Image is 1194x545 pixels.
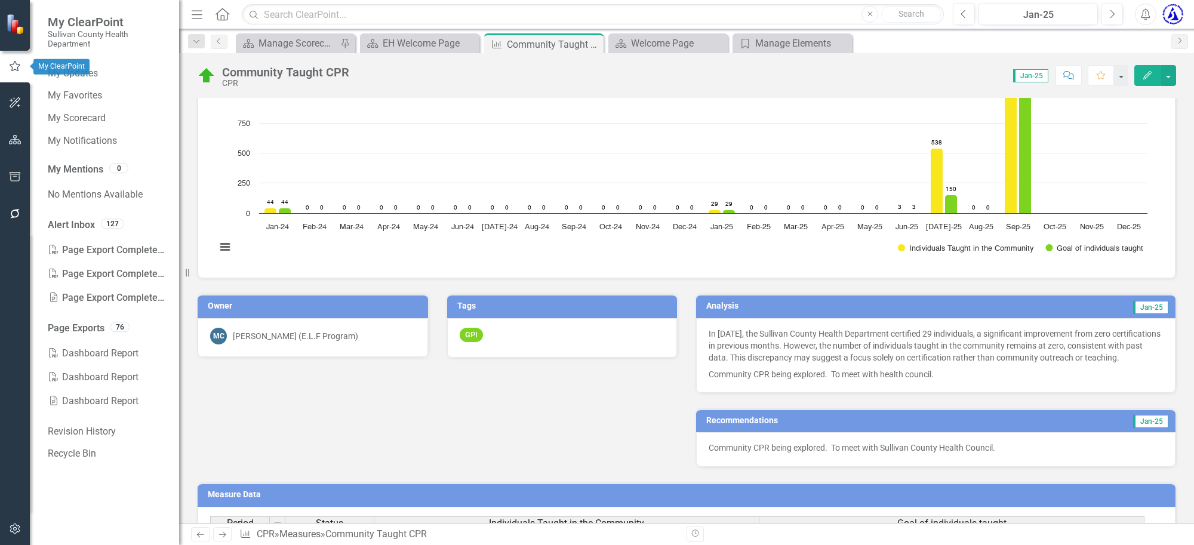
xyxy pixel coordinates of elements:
[579,205,583,211] text: 0
[110,322,130,332] div: 76
[238,180,250,187] text: 250
[616,205,620,211] text: 0
[505,205,509,211] text: 0
[983,8,1094,22] div: Jan-25
[306,205,309,211] text: 0
[542,205,546,211] text: 0
[451,223,474,231] text: Jun-24
[281,199,288,205] text: 44
[48,238,167,262] div: Page Export Completed: Dashboard Report
[48,389,167,413] a: Dashboard Report
[48,67,167,81] a: My Updates
[639,205,642,211] text: 0
[710,223,733,231] text: Jan-25
[709,442,1163,454] p: Community CPR being explored. To meet with Sullivan County Health Council.
[709,328,1163,366] p: In [DATE], the Sullivan County Health Department certified 29 individuals, a significant improvem...
[343,205,346,211] text: 0
[222,66,349,79] div: Community Taught CPR
[898,244,1032,253] button: Show Individuals Taught in the Community
[48,183,167,207] div: No Mentions Available
[525,223,549,231] text: Aug-24
[912,204,916,210] text: 3
[881,6,941,23] button: Search
[631,36,725,51] div: Welcome Page
[340,223,364,231] text: Mar-24
[222,79,349,88] div: CPR
[736,36,849,51] a: Manage Elements
[48,447,167,461] a: Recycle Bin
[602,205,605,211] text: 0
[709,366,1163,380] p: Community CPR being explored. To meet with health council.
[208,490,1170,499] h3: Measure Data
[413,223,438,231] text: May-24
[48,163,103,177] a: My Mentions
[468,205,472,211] text: 0
[725,201,733,207] text: 29
[238,120,250,128] text: 750
[279,208,291,214] path: Jan-24, 44. Goal of individuals taught.
[357,205,361,211] text: 0
[48,89,167,103] a: My Favorites
[1162,4,1184,25] img: Lynsey Gollehon
[673,223,697,231] text: Dec-24
[48,365,167,389] a: Dashboard Report
[227,518,254,529] span: Period
[750,205,753,211] text: 0
[895,223,918,231] text: Jun-25
[931,149,943,214] path: Jul-25, 538. Individuals Taught in the Community.
[895,213,905,214] path: Jun-25, 3. Individuals Taught in the Community.
[690,205,694,211] text: 0
[857,223,882,231] text: May-25
[257,528,275,540] a: CPR
[5,13,28,35] img: ClearPoint Strategy
[838,205,842,211] text: 0
[197,66,216,85] img: On Target
[861,205,864,211] text: 0
[709,210,721,214] path: Jan-25, 29. Individuals Taught in the Community.
[363,36,476,51] a: EH Welcome Page
[239,36,337,51] a: Manage Scorecards
[599,223,622,231] text: Oct-24
[48,286,167,310] div: Page Export Completed: Dashboard Report
[48,425,167,439] a: Revision History
[897,518,1007,529] span: Goal of individuals taught
[969,223,993,231] text: Aug-25
[978,4,1098,25] button: Jan-25
[706,301,924,310] h3: Analysis
[48,29,167,49] small: Sullivan County Health Department
[48,112,167,125] a: My Scorecard
[909,213,919,214] path: Jun-25, 3. Goal of individuals taught.
[755,36,849,51] div: Manage Elements
[898,9,924,19] span: Search
[460,328,483,343] span: GPI
[1006,223,1030,231] text: Sep-25
[325,528,427,540] div: Community Taught CPR
[454,205,457,211] text: 0
[562,223,586,231] text: Sep-24
[238,150,250,158] text: 500
[986,205,990,211] text: 0
[482,223,518,231] text: [DATE]-24
[507,37,601,52] div: Community Taught CPR
[1044,223,1066,231] text: Oct-25
[259,36,337,51] div: Manage Scorecards
[723,210,736,214] path: Jan-25, 29. Goal of individuals taught.
[491,205,494,211] text: 0
[101,218,124,229] div: 127
[706,416,1013,425] h3: Recommendations
[394,205,398,211] text: 0
[636,223,660,231] text: Nov-24
[48,322,104,335] a: Page Exports
[109,164,128,174] div: 0
[565,205,568,211] text: 0
[266,223,289,231] text: Jan-24
[239,528,678,541] div: » »
[242,4,944,25] input: Search ClearPoint...
[946,186,956,192] text: 150
[1045,244,1143,253] button: Show Goal of individuals taught
[676,205,679,211] text: 0
[233,330,358,342] div: [PERSON_NAME] (E.L.F Program)
[747,223,771,231] text: Feb-25
[787,205,790,211] text: 0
